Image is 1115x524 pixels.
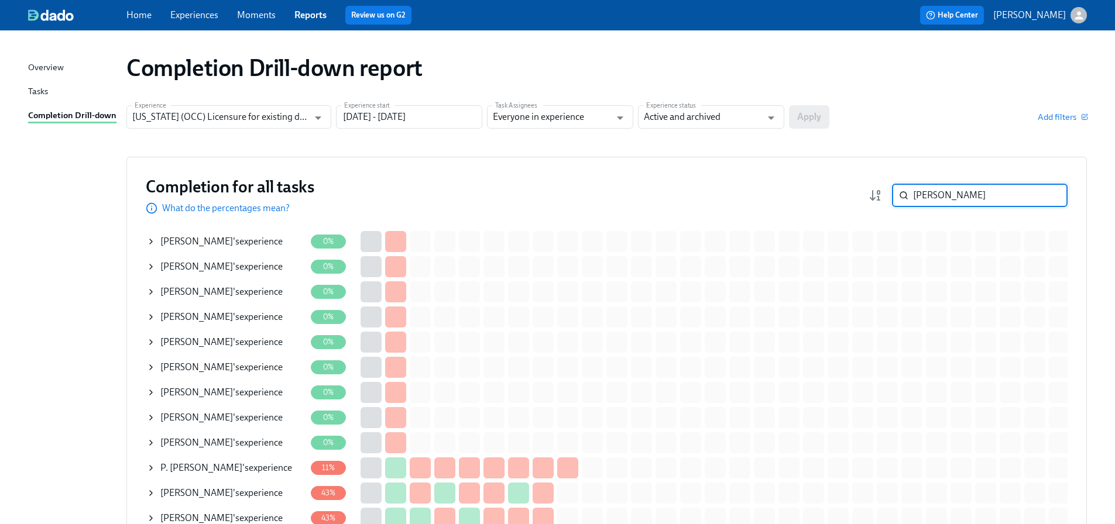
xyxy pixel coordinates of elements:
[160,311,283,323] div: 's experience
[762,109,780,127] button: Open
[611,109,629,127] button: Open
[993,7,1087,23] button: [PERSON_NAME]
[146,305,306,329] div: [PERSON_NAME]'sexperience
[146,481,306,505] div: [PERSON_NAME]'sexperience
[160,336,283,349] div: 's experience
[160,286,233,297] span: Norisha Ehsan Mahmood
[146,255,306,278] div: [PERSON_NAME]'sexperience
[28,109,116,123] div: Completion Drill-down
[160,437,233,448] span: [PERSON_NAME]
[869,188,883,202] svg: Completion rate (low to high)
[160,336,233,347] span: [PERSON_NAME]
[316,312,341,321] span: 0%
[316,262,341,271] span: 0%
[351,9,406,21] a: Review us on G2
[920,6,984,25] button: Help Center
[316,438,341,447] span: 0%
[160,261,233,272] span: [PERSON_NAME]
[146,356,306,379] div: [PERSON_NAME]'sexperience
[170,9,218,20] a: Experiences
[237,9,276,20] a: Moments
[160,386,283,399] div: 's experience
[160,512,233,523] span: [PERSON_NAME]
[160,411,283,424] div: 's experience
[315,463,342,472] span: 11%
[316,237,341,246] span: 0%
[126,54,423,82] h1: Completion Drill-down report
[294,9,327,20] a: Reports
[314,513,343,522] span: 43%
[160,487,233,498] span: [PERSON_NAME]
[160,436,283,449] div: 's experience
[160,260,283,273] div: 's experience
[160,487,283,499] div: 's experience
[146,406,306,429] div: [PERSON_NAME]'sexperience
[160,461,292,474] div: 's experience
[160,462,242,473] span: Paul Pimentel Santiago
[993,9,1066,22] p: [PERSON_NAME]
[160,311,233,322] span: [PERSON_NAME]
[28,61,117,75] a: Overview
[146,176,314,197] h3: Completion for all tasks
[926,9,978,21] span: Help Center
[146,230,306,253] div: [PERSON_NAME]'sexperience
[316,287,341,296] span: 0%
[160,361,283,374] div: 's experience
[316,413,341,422] span: 0%
[160,236,233,247] span: [PERSON_NAME]
[160,235,283,248] div: 's experience
[316,337,341,346] span: 0%
[28,85,117,99] a: Tasks
[28,9,74,21] img: dado
[126,9,152,20] a: Home
[28,61,64,75] div: Overview
[160,361,233,373] span: [PERSON_NAME]
[913,184,1068,207] input: Search by name
[146,280,306,304] div: [PERSON_NAME]'sexperience
[146,456,306,480] div: P. [PERSON_NAME]'sexperience
[309,109,327,127] button: Open
[146,431,306,454] div: [PERSON_NAME]'sexperience
[28,85,48,99] div: Tasks
[160,285,283,298] div: 's experience
[28,109,117,123] a: Completion Drill-down
[28,9,126,21] a: dado
[1038,111,1087,123] button: Add filters
[162,202,290,215] p: What do the percentages mean?
[146,381,306,404] div: [PERSON_NAME]'sexperience
[314,488,343,497] span: 43%
[345,6,411,25] button: Review us on G2
[316,388,341,397] span: 0%
[316,363,341,371] span: 0%
[146,330,306,354] div: [PERSON_NAME]'sexperience
[160,412,233,423] span: [PERSON_NAME]
[160,387,233,398] span: [PERSON_NAME]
